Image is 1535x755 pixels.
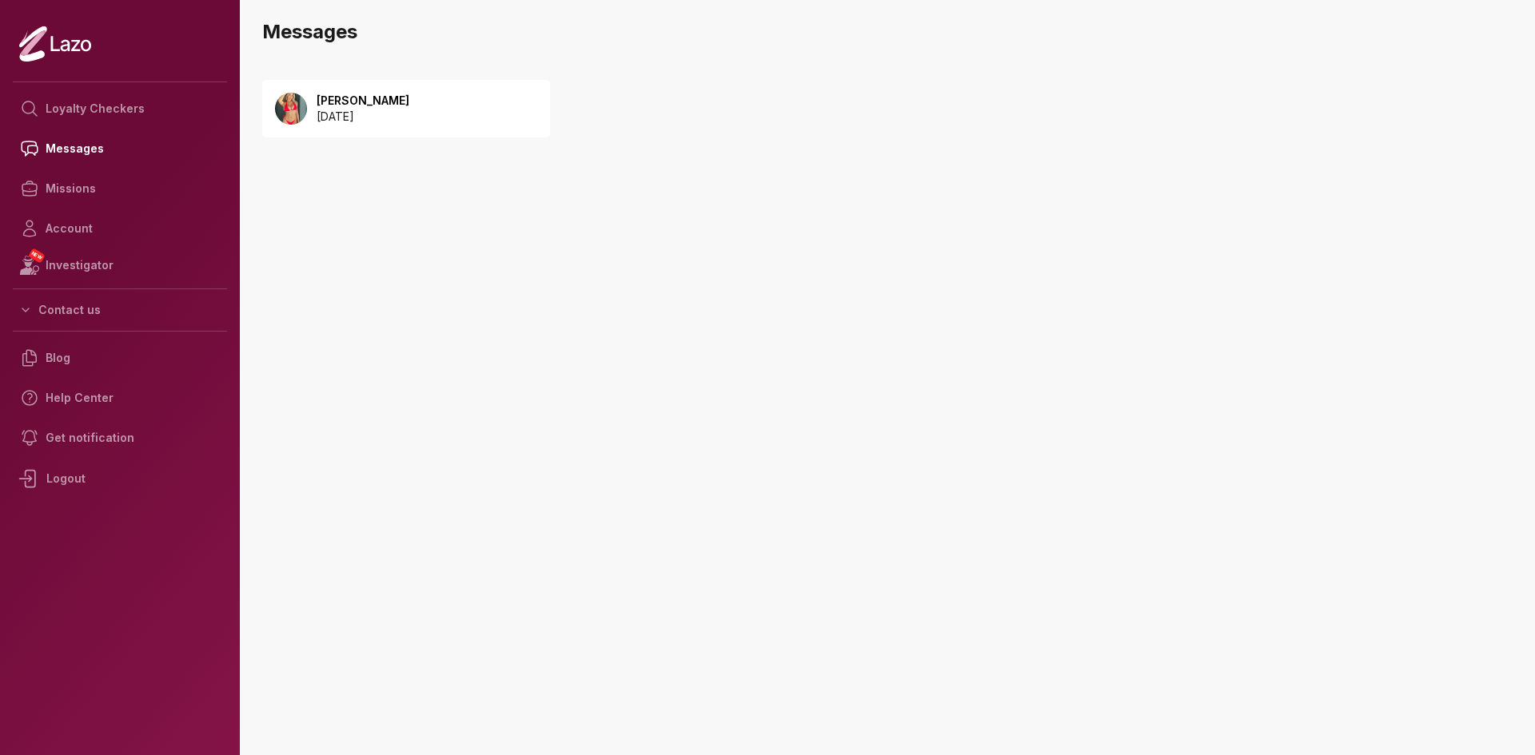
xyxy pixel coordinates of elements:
p: [PERSON_NAME] [317,93,409,109]
span: NEW [28,248,46,264]
a: Help Center [13,378,227,418]
a: Blog [13,338,227,378]
a: Messages [13,129,227,169]
p: [DATE] [317,109,409,125]
a: Missions [13,169,227,209]
div: Logout [13,458,227,499]
a: Get notification [13,418,227,458]
a: Account [13,209,227,248]
a: Loyalty Checkers [13,89,227,129]
img: 520ecdbb-042a-4e5d-99ca-1af144eed449 [275,93,307,125]
a: NEWInvestigator [13,248,227,282]
h3: Messages [262,19,1522,45]
button: Contact us [13,296,227,324]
